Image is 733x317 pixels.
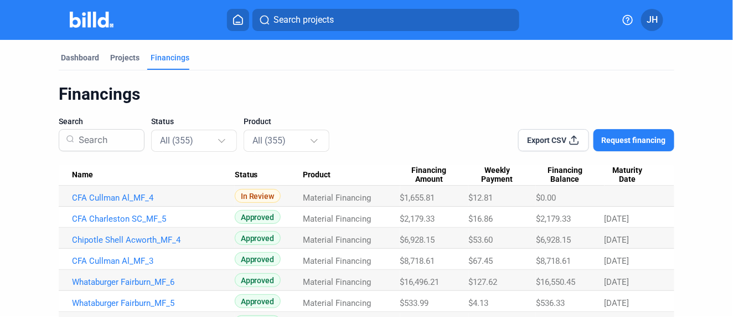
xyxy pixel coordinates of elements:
span: Financing Amount [400,166,458,185]
span: $16,550.45 [536,277,575,287]
button: Search projects [252,9,519,31]
span: [DATE] [605,235,629,245]
a: Whataburger Fairburn_MF_5 [72,298,235,308]
span: Material Financing [303,214,371,224]
span: $16.86 [468,214,493,224]
span: $8,718.61 [536,256,571,266]
img: Billd Company Logo [70,12,113,28]
span: $1,655.81 [400,193,435,203]
div: Financings [59,84,674,105]
span: [DATE] [605,256,629,266]
span: $533.99 [400,298,429,308]
button: Export CSV [518,129,589,151]
span: Material Financing [303,256,371,266]
span: In Review [235,189,281,203]
span: $6,928.15 [536,235,571,245]
mat-select-trigger: All (355) [252,135,286,146]
div: Status [235,170,303,180]
a: Chipotle Shell Acworth_MF_4 [72,235,235,245]
span: $16,496.21 [400,277,440,287]
span: $0.00 [536,193,556,203]
div: Weekly Payment [468,166,536,185]
span: Financing Balance [536,166,594,185]
span: Status [151,116,174,127]
span: JH [647,13,658,27]
span: Material Financing [303,298,371,308]
button: JH [641,9,663,31]
div: Financing Balance [536,166,604,185]
span: Material Financing [303,277,371,287]
a: CFA Cullman Al_MF_3 [72,256,235,266]
span: Search [59,116,83,127]
a: CFA Charleston SC_MF_5 [72,214,235,224]
span: Approved [235,294,281,308]
div: Dashboard [61,52,99,63]
span: Name [72,170,93,180]
span: $53.60 [468,235,493,245]
span: $6,928.15 [400,235,435,245]
div: Projects [110,52,140,63]
span: $4.13 [468,298,488,308]
span: $67.45 [468,256,493,266]
span: [DATE] [605,214,629,224]
span: Material Financing [303,193,371,203]
span: Search projects [273,13,334,27]
input: Search [74,126,137,155]
span: $12.81 [468,193,493,203]
span: Status [235,170,258,180]
div: Name [72,170,235,180]
span: $127.62 [468,277,497,287]
span: $8,718.61 [400,256,435,266]
mat-select-trigger: All (355) [160,135,193,146]
span: Product [244,116,271,127]
span: Approved [235,231,281,245]
span: [DATE] [605,298,629,308]
div: Product [303,170,400,180]
span: Weekly Payment [468,166,526,185]
div: Financing Amount [400,166,468,185]
button: Request financing [593,129,674,151]
span: Maturity Date [605,166,651,185]
span: Approved [235,273,281,287]
div: Financings [151,52,189,63]
span: Approved [235,210,281,224]
span: Request financing [602,135,666,146]
span: $2,179.33 [536,214,571,224]
span: [DATE] [605,277,629,287]
span: Material Financing [303,235,371,245]
span: $536.33 [536,298,565,308]
a: CFA Cullman Al_MF_4 [72,193,235,203]
a: Whataburger Fairburn_MF_6 [72,277,235,287]
span: Approved [235,252,281,266]
div: Maturity Date [605,166,661,185]
span: $2,179.33 [400,214,435,224]
span: Export CSV [527,135,566,146]
span: Product [303,170,331,180]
